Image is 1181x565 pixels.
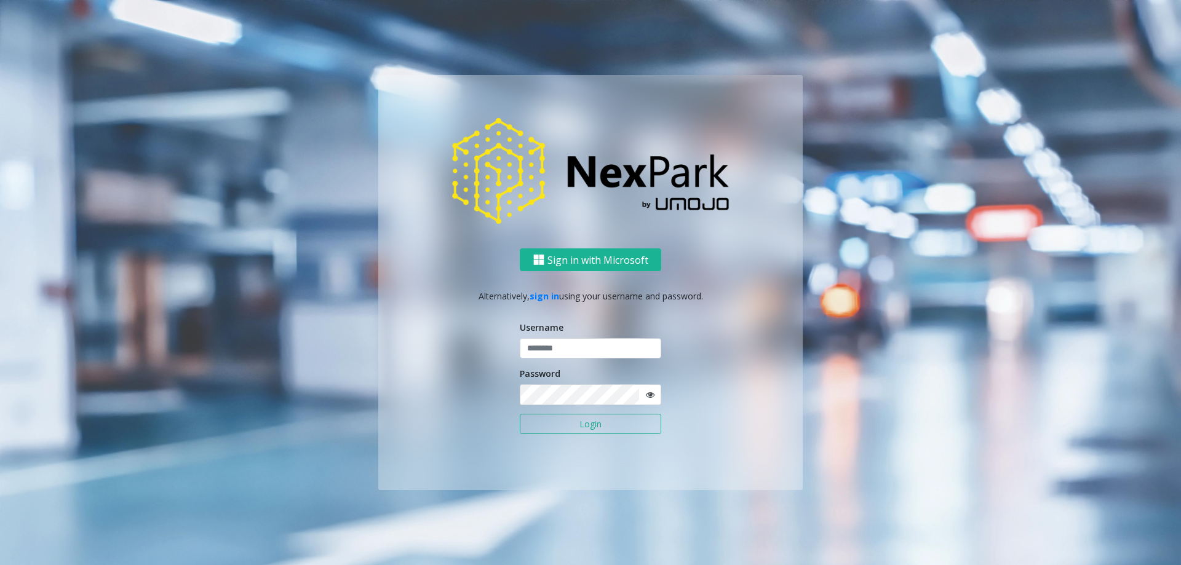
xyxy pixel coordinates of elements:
label: Username [520,321,563,334]
a: sign in [530,290,559,302]
label: Password [520,367,560,380]
button: Login [520,414,661,435]
p: Alternatively, using your username and password. [391,290,790,302]
button: Sign in with Microsoft [520,248,661,271]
